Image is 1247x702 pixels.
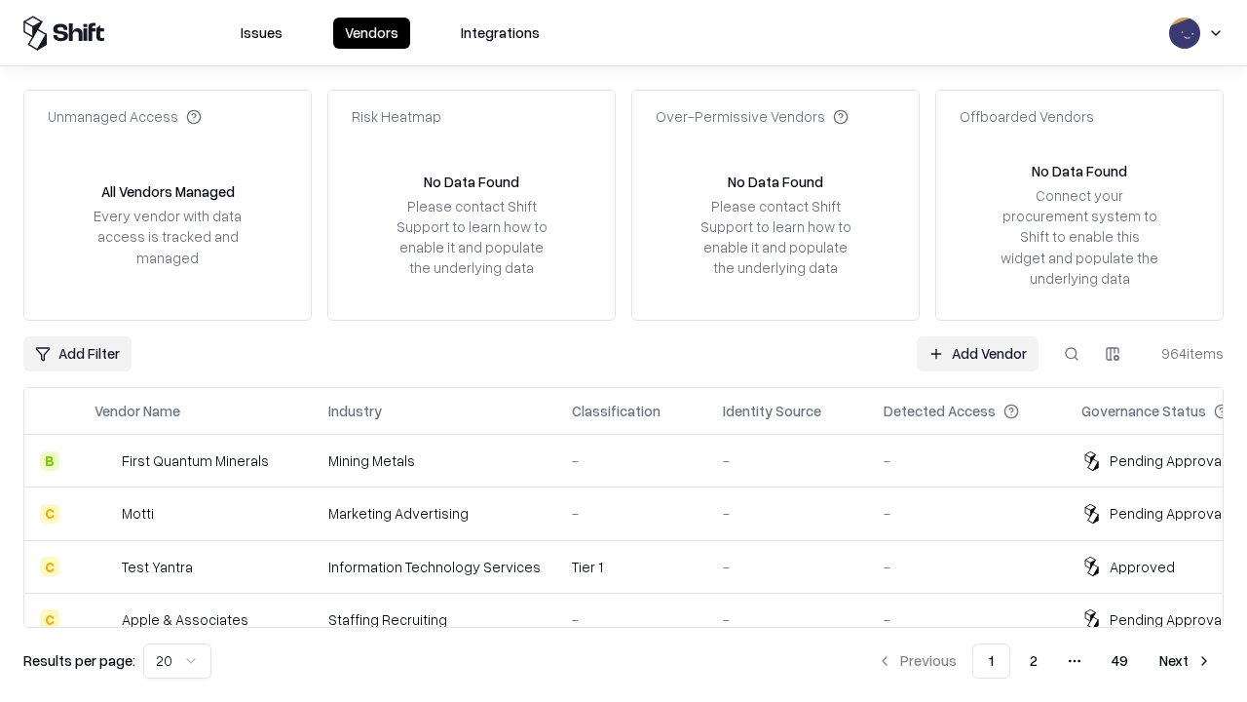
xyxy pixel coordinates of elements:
button: 2 [1014,643,1053,679]
div: Connect your procurement system to Shift to enable this widget and populate the underlying data [999,185,1160,289]
div: - [723,557,852,577]
div: B [40,451,59,471]
nav: pagination [865,643,1224,679]
div: - [572,450,692,471]
div: - [884,450,1050,471]
div: - [572,609,692,630]
div: Identity Source [723,401,821,421]
div: - [884,503,1050,524]
div: Tier 1 [572,557,692,577]
div: Unmanaged Access [48,106,202,127]
div: Approved [1110,557,1175,577]
div: Risk Heatmap [352,106,441,127]
button: Add Filter [23,336,132,371]
div: C [40,609,59,629]
img: Apple & Associates [94,609,114,629]
button: Next [1148,643,1224,679]
div: Apple & Associates [122,609,248,630]
div: - [723,450,852,471]
button: Vendors [333,18,410,49]
p: Results per page: [23,650,135,671]
div: Test Yantra [122,557,193,577]
div: - [723,609,852,630]
div: Pending Approval [1110,609,1225,630]
div: Vendor Name [94,401,180,421]
div: Marketing Advertising [328,503,541,524]
div: - [884,609,1050,630]
div: Mining Metals [328,450,541,471]
div: Governance Status [1081,401,1206,421]
button: Integrations [449,18,551,49]
button: 49 [1096,643,1144,679]
div: Pending Approval [1110,450,1225,471]
button: Issues [229,18,294,49]
div: C [40,504,59,524]
div: Offboarded Vendors [960,106,1094,127]
div: Detected Access [884,401,996,421]
div: Please contact Shift Support to learn how to enable it and populate the underlying data [695,196,856,279]
div: No Data Found [424,172,519,192]
div: All Vendors Managed [101,181,235,202]
div: Industry [328,401,382,421]
button: 1 [972,643,1010,679]
div: - [884,557,1050,577]
div: C [40,557,59,576]
img: Motti [94,504,114,524]
div: - [572,503,692,524]
div: Every vendor with data access is tracked and managed [87,206,248,267]
img: Test Yantra [94,557,114,576]
div: Please contact Shift Support to learn how to enable it and populate the underlying data [391,196,552,279]
div: No Data Found [1032,161,1127,181]
div: First Quantum Minerals [122,450,269,471]
div: No Data Found [728,172,823,192]
div: 964 items [1146,343,1224,364]
img: First Quantum Minerals [94,451,114,471]
div: Motti [122,503,154,524]
div: Over-Permissive Vendors [656,106,849,127]
div: Information Technology Services [328,557,541,577]
div: - [723,503,852,524]
div: Classification [572,401,661,421]
a: Add Vendor [917,336,1039,371]
div: Pending Approval [1110,503,1225,524]
div: Staffing Recruiting [328,609,541,630]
